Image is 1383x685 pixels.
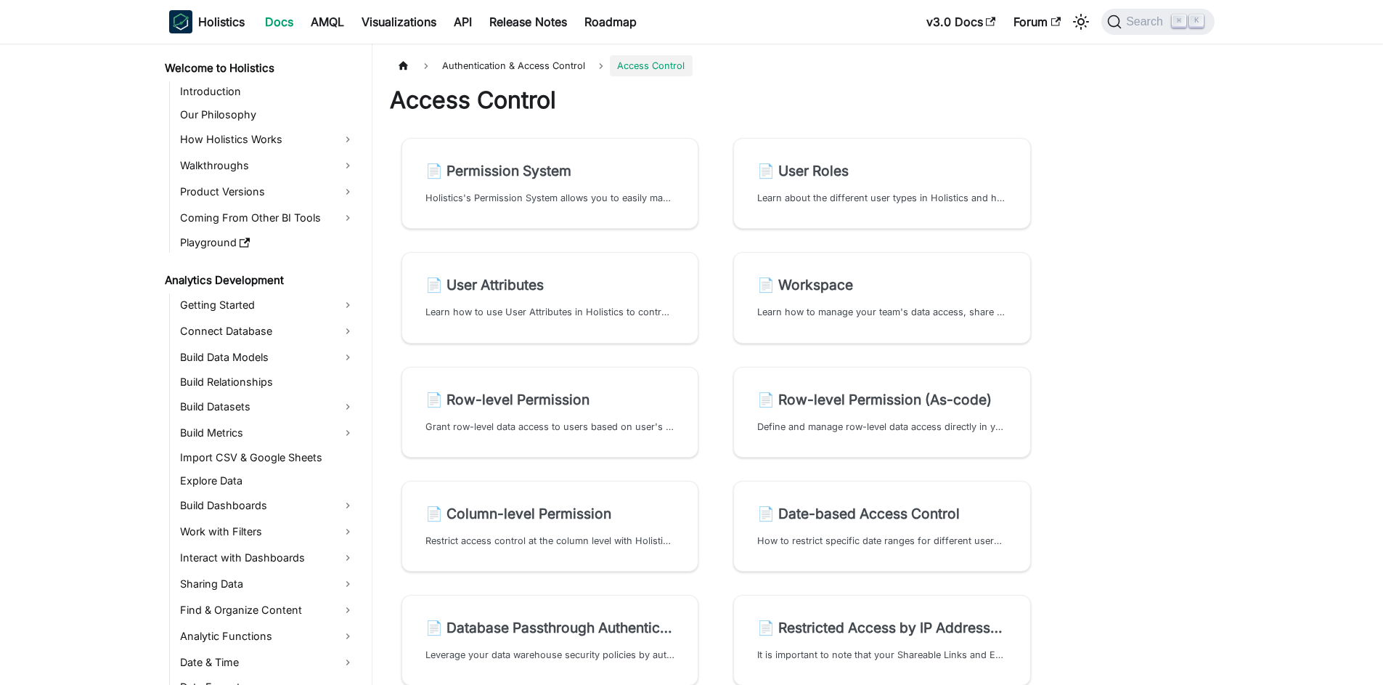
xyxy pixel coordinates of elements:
span: Authentication & Access Control [435,55,592,76]
p: Learn how to manage your team's data access, share reports, and track progress with Holistics's w... [757,305,1007,319]
a: Build Datasets [176,395,359,418]
a: How Holistics Works [176,128,359,151]
span: Access Control [610,55,692,76]
a: Docs [256,10,302,33]
h2: Row-level Permission [425,391,675,408]
a: Welcome to Holistics [160,58,359,78]
a: Sharing Data [176,572,359,596]
a: Product Versions [176,180,359,203]
p: It is important to note that your Shareable Links and Embedded Dashboards are publicly accessible... [757,648,1007,662]
nav: Docs sidebar [155,44,372,685]
a: Analytics Development [160,270,359,291]
a: Home page [390,55,417,76]
p: Leverage your data warehouse security policies by authenticating users with their individual data... [425,648,675,662]
h2: Restricted Access by IP Addresses (IP Whitelisting) [757,619,1007,636]
a: Explore Data [176,471,359,491]
a: Release Notes [481,10,576,33]
a: Work with Filters [176,520,359,543]
span: Search [1122,15,1172,28]
h2: User Attributes [425,276,675,293]
a: Import CSV & Google Sheets [176,447,359,468]
p: Define and manage row-level data access directly in your dataset code for greater flexibility and... [757,420,1007,434]
a: Build Metrics [176,421,359,445]
h2: User Roles [757,162,1007,179]
b: Holistics [198,13,245,31]
h2: Permission System [425,162,675,179]
a: 📄️ User RolesLearn about the different user types in Holistics and how they can help you streamli... [733,138,1031,229]
a: Forum [1005,10,1069,33]
a: Build Dashboards [176,494,359,517]
a: 📄️ Date-based Access ControlHow to restrict specific date ranges for different users/usergroups i... [733,481,1031,572]
a: 📄️ Permission SystemHolistics's Permission System allows you to easily manage permission control ... [401,138,699,229]
p: Grant row-level data access to users based on user's attributes data [425,420,675,434]
a: Analytic Functions [176,625,359,648]
h2: Date-based Access Control [757,505,1007,522]
a: 📄️ Row-level Permission (As-code)Define and manage row-level data access directly in your dataset... [733,367,1031,458]
kbd: ⌘ [1172,15,1186,28]
a: API [445,10,481,33]
a: Walkthroughs [176,154,359,177]
a: 📄️ User AttributesLearn how to use User Attributes in Holistics to control data access with Datas... [401,252,699,343]
nav: Breadcrumbs [390,55,1043,76]
button: Search (Command+K) [1101,9,1214,35]
h2: Workspace [757,276,1007,293]
h1: Access Control [390,86,1043,115]
a: Build Data Models [176,346,359,369]
p: Learn how to use User Attributes in Holistics to control data access with Dataset's Row-level Per... [425,305,675,319]
a: Connect Database [176,320,359,343]
a: 📄️ WorkspaceLearn how to manage your team's data access, share reports, and track progress with H... [733,252,1031,343]
a: Visualizations [353,10,445,33]
h2: Column-level Permission [425,505,675,522]
button: Switch between dark and light mode (currently light mode) [1069,10,1093,33]
a: Interact with Dashboards [176,546,359,570]
a: AMQL [302,10,353,33]
img: Holistics [169,10,192,33]
h2: Database Passthrough Authentication [425,619,675,636]
a: Date & Time [176,651,359,674]
a: Coming From Other BI Tools [176,206,359,230]
a: Build Relationships [176,372,359,392]
a: Find & Organize Content [176,599,359,622]
a: 📄️ Column-level PermissionRestrict access control at the column level with Holistics' Column-leve... [401,481,699,572]
kbd: K [1189,15,1204,28]
a: v3.0 Docs [918,10,1005,33]
a: Getting Started [176,293,359,317]
h2: Row-level Permission (As-code) [757,391,1007,408]
p: Holistics's Permission System allows you to easily manage permission control at Data Source and D... [425,191,675,205]
p: Restrict access control at the column level with Holistics' Column-level Permission feature [425,534,675,548]
a: Introduction [176,81,359,102]
a: 📄️ Row-level PermissionGrant row-level data access to users based on user's attributes data [401,367,699,458]
a: Our Philosophy [176,105,359,125]
a: HolisticsHolistics [169,10,245,33]
p: Learn about the different user types in Holistics and how they can help you streamline your workflow [757,191,1007,205]
p: How to restrict specific date ranges for different users/usergroups in Holistics [757,534,1007,548]
a: Playground [176,232,359,253]
a: Roadmap [576,10,645,33]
